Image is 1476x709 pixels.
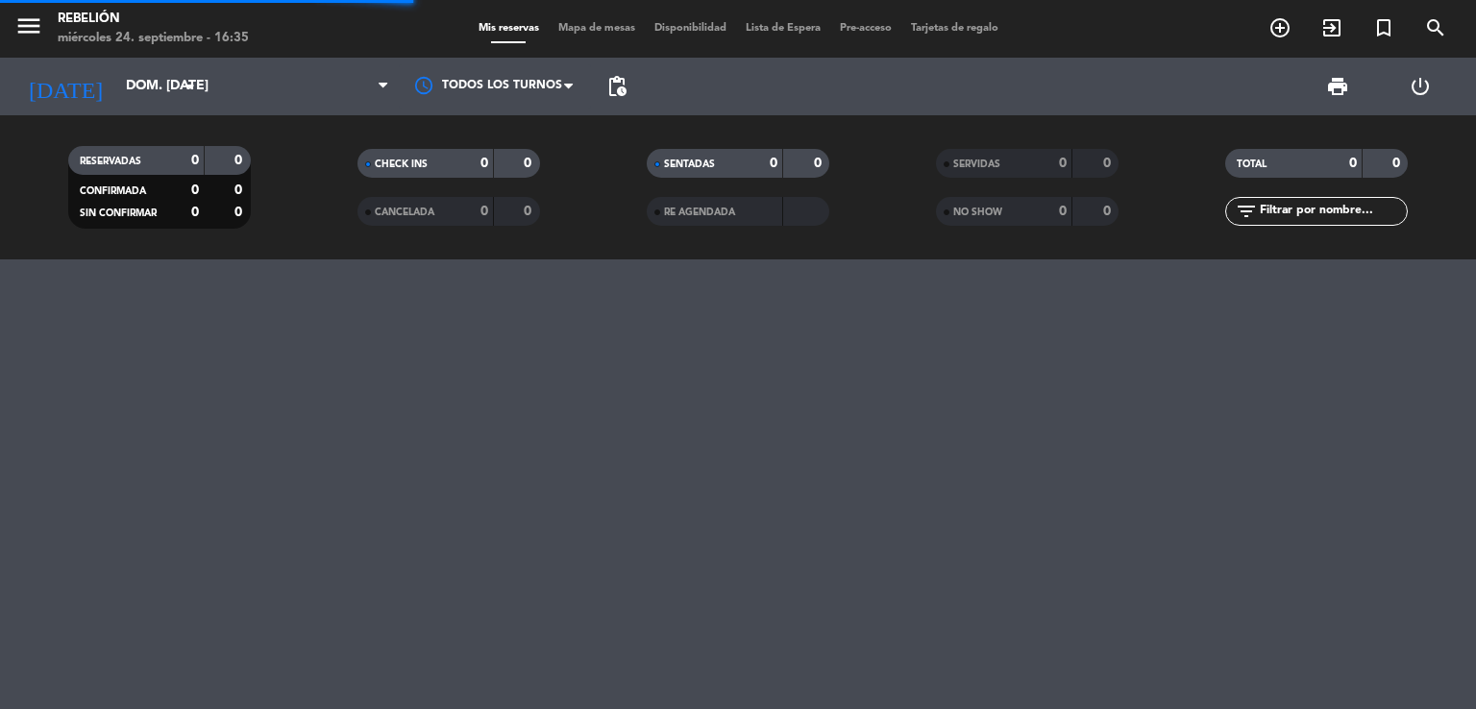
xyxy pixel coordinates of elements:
[1059,205,1067,218] strong: 0
[1237,159,1267,169] span: TOTAL
[524,205,535,218] strong: 0
[1320,16,1343,39] i: exit_to_app
[234,154,246,167] strong: 0
[1103,205,1115,218] strong: 0
[645,23,736,34] span: Disponibilidad
[191,154,199,167] strong: 0
[1424,16,1447,39] i: search
[80,157,141,166] span: RESERVADAS
[14,12,43,40] i: menu
[664,208,735,217] span: RE AGENDADA
[14,65,116,108] i: [DATE]
[375,159,428,169] span: CHECK INS
[830,23,901,34] span: Pre-acceso
[1258,201,1407,222] input: Filtrar por nombre...
[58,10,249,29] div: Rebelión
[469,23,549,34] span: Mis reservas
[901,23,1008,34] span: Tarjetas de regalo
[375,208,434,217] span: CANCELADA
[80,186,146,196] span: CONFIRMADA
[814,157,825,170] strong: 0
[234,206,246,219] strong: 0
[549,23,645,34] span: Mapa de mesas
[1392,157,1404,170] strong: 0
[664,159,715,169] span: SENTADAS
[1379,58,1462,115] div: LOG OUT
[480,157,488,170] strong: 0
[1372,16,1395,39] i: turned_in_not
[1326,75,1349,98] span: print
[1103,157,1115,170] strong: 0
[14,12,43,47] button: menu
[1349,157,1357,170] strong: 0
[179,75,202,98] i: arrow_drop_down
[480,205,488,218] strong: 0
[1059,157,1067,170] strong: 0
[191,206,199,219] strong: 0
[953,208,1002,217] span: NO SHOW
[1268,16,1291,39] i: add_circle_outline
[234,183,246,197] strong: 0
[770,157,777,170] strong: 0
[80,208,157,218] span: SIN CONFIRMAR
[1409,75,1432,98] i: power_settings_new
[524,157,535,170] strong: 0
[1235,200,1258,223] i: filter_list
[736,23,830,34] span: Lista de Espera
[58,29,249,48] div: miércoles 24. septiembre - 16:35
[953,159,1000,169] span: SERVIDAS
[605,75,628,98] span: pending_actions
[191,183,199,197] strong: 0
